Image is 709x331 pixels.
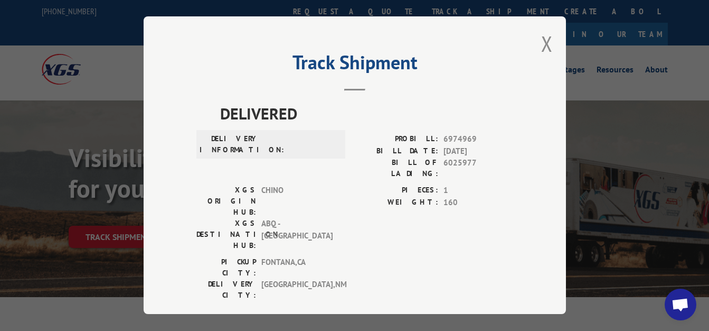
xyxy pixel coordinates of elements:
[196,279,256,301] label: DELIVERY CITY:
[443,133,513,145] span: 6974969
[443,145,513,158] span: [DATE]
[443,197,513,209] span: 160
[541,30,553,58] button: Close modal
[355,133,438,145] label: PROBILL:
[196,55,513,75] h2: Track Shipment
[443,185,513,197] span: 1
[665,289,696,320] div: Open chat
[261,185,333,218] span: CHINO
[261,279,333,301] span: [GEOGRAPHIC_DATA] , NM
[355,145,438,158] label: BILL DATE:
[355,197,438,209] label: WEIGHT:
[443,157,513,179] span: 6025977
[261,256,333,279] span: FONTANA , CA
[355,185,438,197] label: PIECES:
[261,218,333,251] span: ABQ - [GEOGRAPHIC_DATA]
[196,256,256,279] label: PICKUP CITY:
[355,157,438,179] label: BILL OF LADING:
[196,185,256,218] label: XGS ORIGIN HUB:
[200,133,259,155] label: DELIVERY INFORMATION:
[220,102,513,125] span: DELIVERED
[196,218,256,251] label: XGS DESTINATION HUB:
